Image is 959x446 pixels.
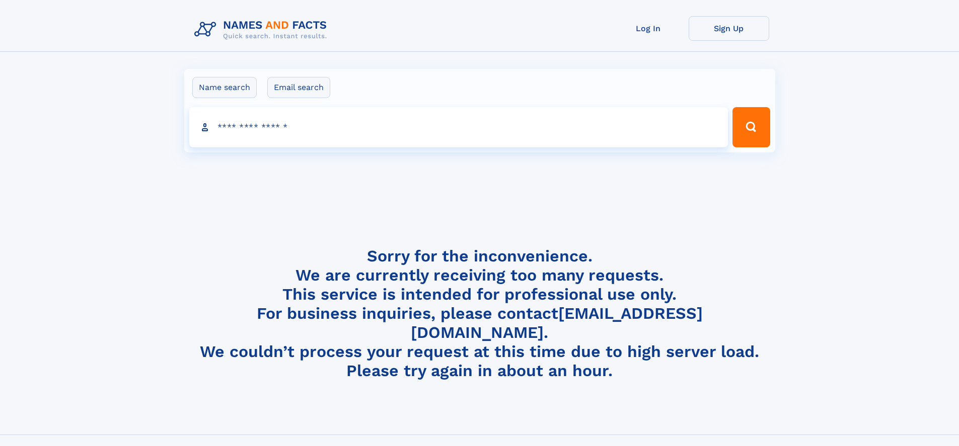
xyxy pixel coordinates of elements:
[689,16,769,41] a: Sign Up
[190,16,335,43] img: Logo Names and Facts
[192,77,257,98] label: Name search
[190,246,769,381] h4: Sorry for the inconvenience. We are currently receiving too many requests. This service is intend...
[732,107,770,147] button: Search Button
[189,107,728,147] input: search input
[411,304,703,342] a: [EMAIL_ADDRESS][DOMAIN_NAME]
[267,77,330,98] label: Email search
[608,16,689,41] a: Log In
